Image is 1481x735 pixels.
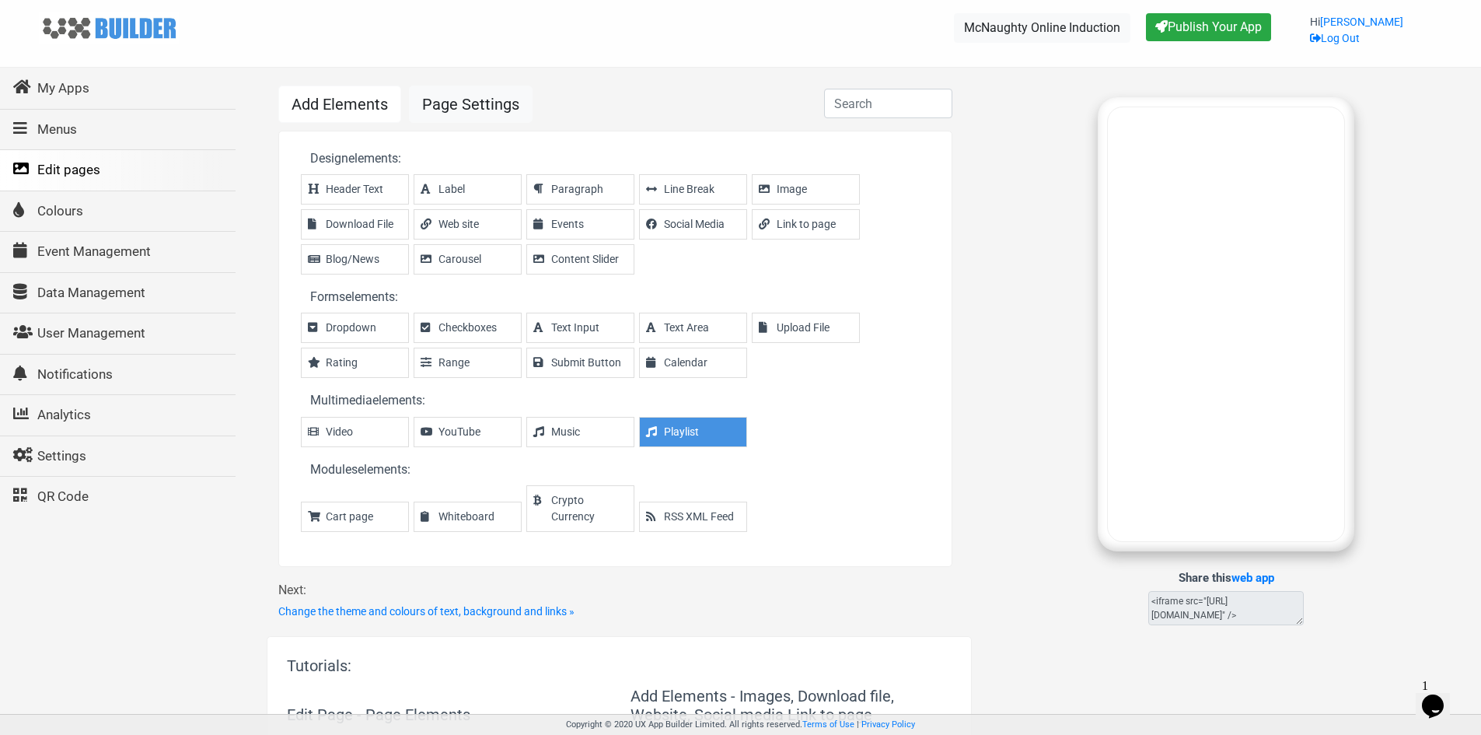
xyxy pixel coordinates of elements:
[1310,14,1403,59] div: Hi
[299,289,933,304] h6: Forms elements:
[299,151,933,166] h6: Design elements:
[326,424,400,440] span: Video
[438,509,513,525] span: Whiteboard
[438,424,513,440] span: YouTube
[326,181,400,198] span: Header Text
[551,251,626,268] span: Content Slider
[551,355,626,371] span: Submit Button
[326,355,400,371] span: Rating
[39,12,179,44] img: UX Builder
[299,393,933,408] h6: Multimedia elements:
[278,86,401,123] a: Add Elements
[664,320,739,336] span: Text Area
[551,492,626,525] span: Crypto Currency
[824,89,952,118] input: Search
[326,251,400,268] span: Blog/News
[326,320,400,336] span: Dropdown
[1310,32,1360,44] a: Log Out
[777,216,851,233] span: Link to page
[777,181,851,198] span: Image
[438,355,513,371] span: Range
[1320,16,1403,28] a: [PERSON_NAME]
[664,509,739,525] span: RSS XML Feed
[1231,571,1274,585] a: web app
[802,719,854,730] a: Terms of Use
[1148,591,1304,625] textarea: <iframe src="[URL][DOMAIN_NAME]" />
[861,719,915,730] a: Privacy Policy
[664,355,739,371] span: Calendar
[664,216,739,233] span: Social Media
[630,687,952,724] h3: Add Elements - Images, Download file, Website, Social media Link to page
[438,251,513,268] span: Carousel
[1148,571,1304,585] h3: Share this
[664,424,739,440] span: Playlist
[954,13,1130,43] a: McNaughty Online Induction
[777,320,851,336] span: Upload File
[299,462,933,477] h6: Modules elements:
[326,509,400,525] span: Cart page
[409,86,533,123] a: Page Settings
[287,705,608,724] h3: Edit Page - Page Elements
[278,605,575,618] a: Change the theme and colours of text, background and links »
[1416,673,1465,719] iframe: chat widget
[326,216,400,233] span: Download File
[551,216,626,233] span: Events
[287,656,952,675] h3: Tutorials:
[438,320,513,336] span: Checkboxes
[1146,13,1271,41] button: Publish Your App
[278,583,961,597] h4: Next:
[438,216,513,233] span: Web site
[664,181,739,198] span: Line Break
[551,320,626,336] span: Text Input
[551,424,626,440] span: Music
[438,181,513,198] span: Label
[551,181,626,198] span: Paragraph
